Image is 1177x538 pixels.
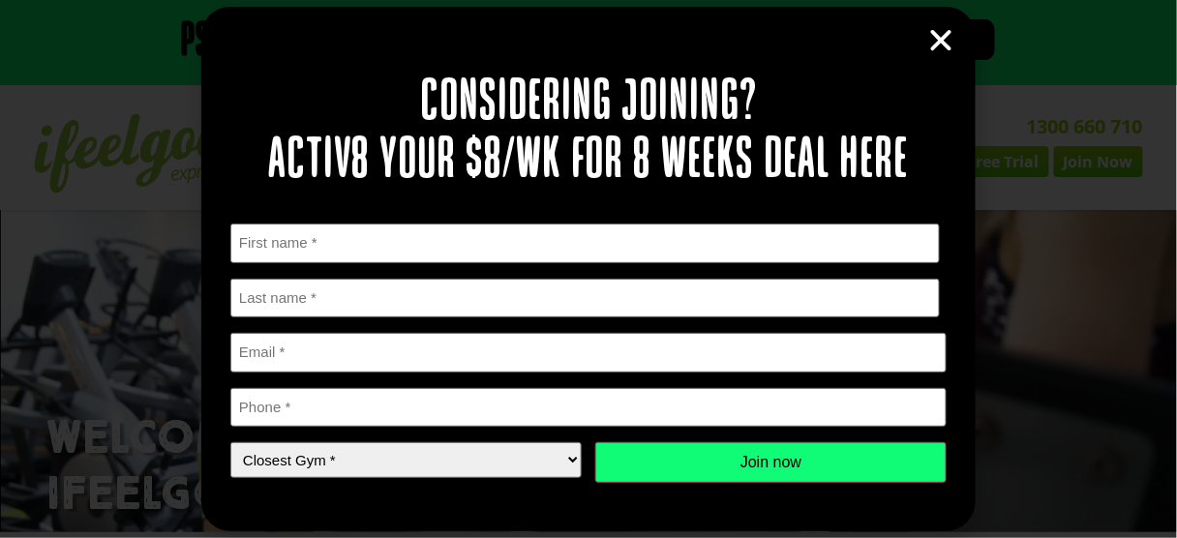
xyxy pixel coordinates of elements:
[927,26,956,55] a: Close
[595,442,947,483] input: Join now
[230,279,940,318] input: Last name *
[230,388,947,428] input: Phone *
[230,333,947,373] input: Email *
[230,224,940,263] input: First name *
[230,75,947,191] h2: Considering joining? Activ8 your $8/wk for 8 weeks deal here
